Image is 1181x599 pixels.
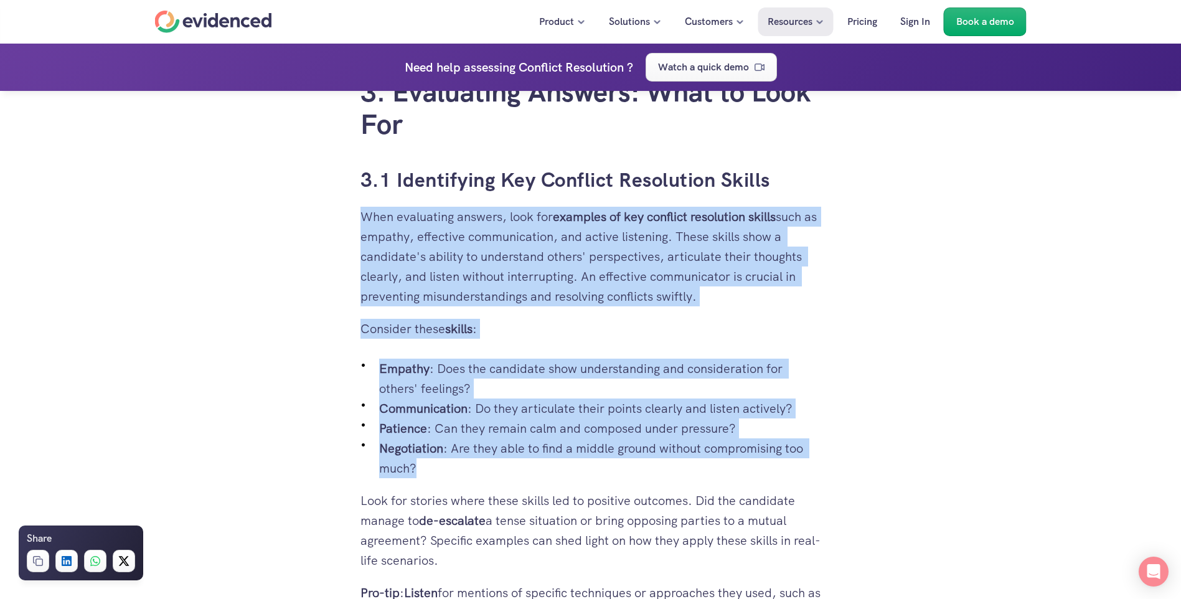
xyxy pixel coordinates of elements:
h4: ? [627,57,633,77]
p: : Are they able to find a middle ground without compromising too much? [379,438,821,478]
p: Look for stories where these skills led to positive outcomes. Did the candidate manage to a tense... [360,491,821,570]
strong: Patience [379,420,427,436]
a: Book a demo [944,7,1027,36]
a: Home [155,11,272,33]
p: Solutions [609,14,650,30]
p: Product [539,14,574,30]
p: Need help assessing [405,57,515,77]
strong: Negotiation [379,440,443,456]
h4: Conflict Resolution [519,57,624,77]
a: Pricing [838,7,887,36]
strong: examples of key conflict resolution skills [553,209,776,225]
div: Open Intercom Messenger [1139,557,1169,587]
a: Sign In [891,7,939,36]
strong: Communication [379,400,468,417]
p: Book a demo [956,14,1014,30]
p: Customers [685,14,733,30]
a: Watch a quick demo [646,53,777,82]
p: Sign In [900,14,930,30]
strong: de-escalate [419,512,486,529]
p: Consider these : [360,319,821,339]
p: : Do they articulate their points clearly and listen actively? [379,399,821,418]
p: When evaluating answers, look for such as empathy, effective communication, and active listening.... [360,207,821,306]
p: Watch a quick demo [658,59,749,75]
h3: 3.1 Identifying Key Conflict Resolution Skills [360,166,821,194]
h6: Share [27,531,52,547]
p: : Can they remain calm and composed under pressure? [379,418,821,438]
p: : Does the candidate show understanding and consideration for others' feelings? [379,359,821,399]
p: Resources [768,14,812,30]
strong: Empathy [379,361,430,377]
strong: skills [445,321,473,337]
h2: 3. Evaluating Answers: What to Look For [360,76,821,142]
p: Pricing [847,14,877,30]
